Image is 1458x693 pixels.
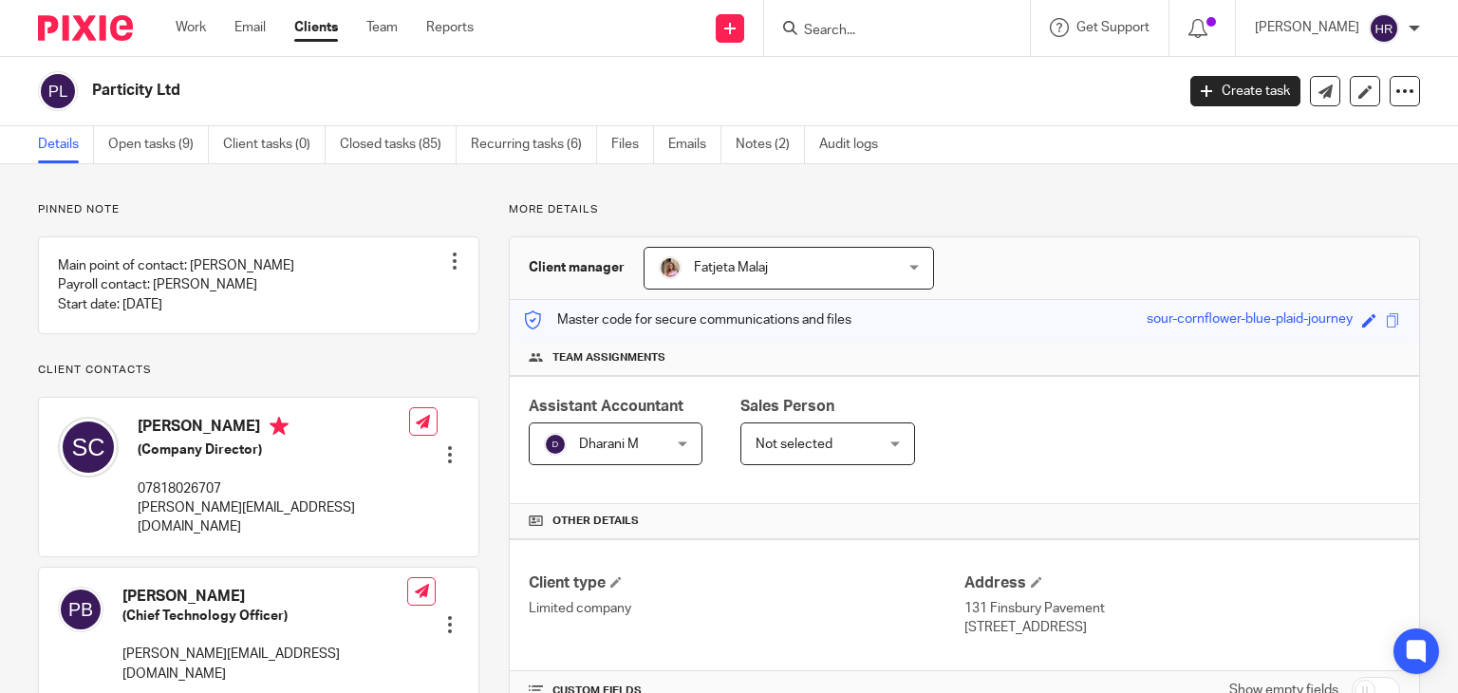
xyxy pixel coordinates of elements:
[366,18,398,37] a: Team
[138,440,409,459] h5: (Company Director)
[294,18,338,37] a: Clients
[740,399,834,414] span: Sales Person
[92,81,948,101] h2: Particity Ltd
[964,573,1400,593] h4: Address
[529,573,964,593] h4: Client type
[38,363,479,378] p: Client contacts
[552,350,665,365] span: Team assignments
[122,607,407,626] h5: (Chief Technology Officer)
[138,498,409,537] p: [PERSON_NAME][EMAIL_ADDRESS][DOMAIN_NAME]
[694,261,768,274] span: Fatjeta Malaj
[524,310,851,329] p: Master code for secure communications and files
[529,399,683,414] span: Assistant Accountant
[223,126,326,163] a: Client tasks (0)
[529,599,964,618] p: Limited company
[1190,76,1300,106] a: Create task
[819,126,892,163] a: Audit logs
[176,18,206,37] a: Work
[38,15,133,41] img: Pixie
[544,433,567,456] img: svg%3E
[579,438,639,451] span: Dharani M
[138,479,409,498] p: 07818026707
[58,417,119,478] img: svg%3E
[38,202,479,217] p: Pinned note
[340,126,457,163] a: Closed tasks (85)
[38,71,78,111] img: svg%3E
[1147,309,1353,331] div: sour-cornflower-blue-plaid-journey
[122,587,407,607] h4: [PERSON_NAME]
[58,587,103,632] img: svg%3E
[552,514,639,529] span: Other details
[234,18,266,37] a: Email
[1076,21,1150,34] span: Get Support
[38,126,94,163] a: Details
[471,126,597,163] a: Recurring tasks (6)
[270,417,289,436] i: Primary
[668,126,721,163] a: Emails
[122,645,407,684] p: [PERSON_NAME][EMAIL_ADDRESS][DOMAIN_NAME]
[659,256,682,279] img: MicrosoftTeams-image%20(5).png
[964,599,1400,618] p: 131 Finsbury Pavement
[529,258,625,277] h3: Client manager
[964,618,1400,637] p: [STREET_ADDRESS]
[138,417,409,440] h4: [PERSON_NAME]
[1369,13,1399,44] img: svg%3E
[611,126,654,163] a: Files
[736,126,805,163] a: Notes (2)
[108,126,209,163] a: Open tasks (9)
[756,438,832,451] span: Not selected
[802,23,973,40] input: Search
[426,18,474,37] a: Reports
[509,202,1420,217] p: More details
[1255,18,1359,37] p: [PERSON_NAME]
